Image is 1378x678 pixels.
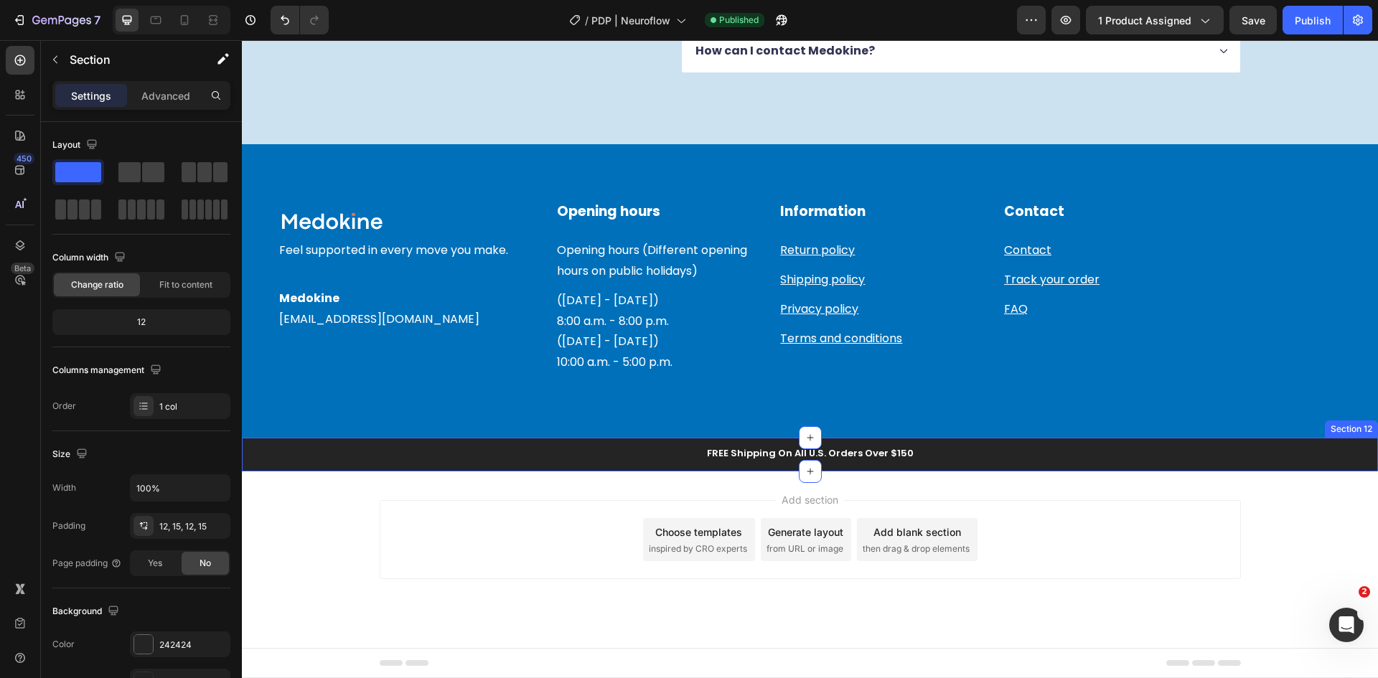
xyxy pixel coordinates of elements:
[1242,14,1265,27] span: Save
[591,13,670,28] span: PDP | Neuroflow
[1329,608,1364,642] iframe: Intercom live chat
[761,161,1100,182] h2: Contact
[762,260,786,277] a: FAQ
[242,40,1378,678] iframe: Design area
[71,278,123,291] span: Change ratio
[52,638,75,651] div: Color
[1086,382,1133,395] div: Section 12
[538,260,617,277] a: Privacy policy
[585,13,589,28] span: /
[1295,13,1331,28] div: Publish
[52,136,100,155] div: Layout
[1086,6,1224,34] button: 1 product assigned
[1359,586,1370,598] span: 2
[525,502,601,515] span: from URL or image
[538,290,660,306] a: Terms and conditions
[94,11,100,29] p: 7
[762,231,858,248] a: Track your order
[52,602,122,621] div: Background
[271,6,329,34] div: Undo/Redo
[1098,13,1191,28] span: 1 product assigned
[200,557,211,570] span: No
[55,312,228,332] div: 12
[159,639,227,651] div: 242424
[11,263,34,274] div: Beta
[52,400,76,413] div: Order
[534,452,602,467] span: Add section
[14,153,34,164] div: 450
[413,484,500,499] div: Choose templates
[1229,6,1277,34] button: Save
[159,520,227,533] div: 12, 15, 12, 15
[1283,6,1343,34] button: Publish
[159,400,227,413] div: 1 col
[148,557,162,570] span: Yes
[314,161,515,182] h2: Opening hours
[139,408,998,420] p: FREE Shipping On All U.S. Orders Over $150
[71,88,111,103] p: Settings
[632,484,719,499] div: Add blank section
[719,14,759,27] span: Published
[52,248,128,268] div: Column width
[538,202,613,218] a: Return policy
[141,88,190,103] p: Advanced
[52,481,76,494] div: Width
[407,502,505,515] span: inspired by CRO experts
[762,202,810,218] a: Contact
[538,231,623,248] a: Shipping policy
[52,445,90,464] div: Size
[6,6,107,34] button: 7
[52,361,164,380] div: Columns management
[52,557,122,570] div: Page padding
[537,161,738,182] h2: Information
[159,278,212,291] span: Fit to content
[315,250,513,333] p: ([DATE] - [DATE]) 8:00 a.m. - 8:00 p.m. ([DATE] - [DATE]) 10:00 a.m. - 5:00 p.m.
[52,519,85,532] div: Padding
[70,51,187,68] p: Section
[621,502,728,515] span: then drag & drop elements
[315,200,513,242] p: Opening hours (Different opening hours on public holidays)
[131,475,230,501] input: Auto
[526,484,601,499] div: Generate layout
